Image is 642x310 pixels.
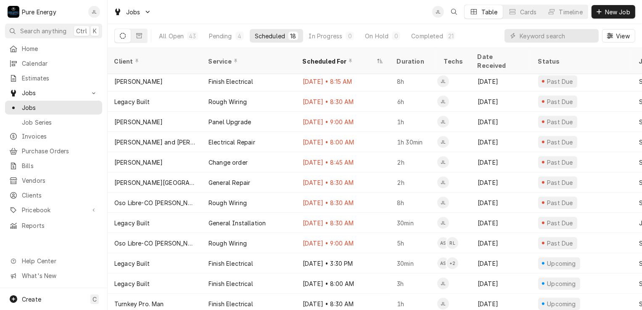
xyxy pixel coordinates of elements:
div: James Linnenkamp's Avatar [437,278,449,289]
div: [DATE] • 8:30 AM [296,192,390,213]
div: 43 [189,32,196,40]
div: Date Received [478,52,523,70]
div: 0 [347,32,352,40]
div: 1h [390,112,437,132]
div: 30min [390,213,437,233]
div: In Progress [309,32,343,40]
div: James Linnenkamp's Avatar [432,6,444,18]
div: RL [446,237,458,249]
span: Jobs [126,8,140,16]
div: Albert Hernandez Soto's Avatar [437,257,449,269]
div: JL [437,217,449,229]
a: Go to Jobs [110,5,155,19]
div: Panel Upgrade [209,118,251,126]
div: JL [437,96,449,107]
span: Job Series [22,118,98,127]
div: [DATE] [471,172,531,192]
a: Reports [5,219,102,232]
a: Go to Help Center [5,254,102,268]
span: Bills [22,161,98,170]
div: 8h [390,192,437,213]
div: Timeline [559,8,583,16]
div: James Linnenkamp's Avatar [437,298,449,310]
div: James Linnenkamp's Avatar [437,176,449,188]
span: New Job [603,8,632,16]
div: Legacy Built [114,279,150,288]
div: 0 [394,32,399,40]
div: 2h [390,172,437,192]
div: 18 [290,32,296,40]
div: [DATE] • 8:30 AM [296,172,390,192]
button: Open search [447,5,461,19]
div: Electrical Repair [209,138,255,147]
div: Legacy Built [114,97,150,106]
div: [DATE] • 8:30 AM [296,213,390,233]
div: Scheduled For [303,57,375,66]
div: [DATE] • 8:30 AM [296,91,390,112]
span: Help Center [22,257,97,265]
div: [DATE] • 8:45 AM [296,152,390,172]
div: JL [437,176,449,188]
div: Past Due [546,77,574,86]
div: James Linnenkamp's Avatar [437,136,449,148]
a: Purchase Orders [5,144,102,158]
div: Legacy Built [114,259,150,268]
div: All Open [159,32,184,40]
a: Clients [5,188,102,202]
div: Rodolfo Hernandez Lorenzo's Avatar [446,237,458,249]
div: Albert Hernandez Soto's Avatar [437,237,449,249]
span: Search anything [20,27,66,35]
div: 6h [390,91,437,112]
div: Client [114,57,193,66]
div: James Linnenkamp's Avatar [437,156,449,168]
div: Past Due [546,198,574,207]
div: On Hold [365,32,388,40]
div: [DATE] [471,112,531,132]
div: Duration [397,57,429,66]
div: 30min [390,253,437,273]
span: Pricebook [22,206,85,214]
div: 1h 30min [390,132,437,152]
div: Finish Electrical [209,259,253,268]
div: [PERSON_NAME] [114,118,163,126]
span: Jobs [22,103,98,112]
a: Job Series [5,115,102,129]
div: [PERSON_NAME] [114,77,163,86]
div: [DATE] • 9:00 AM [296,233,390,253]
div: [DATE] • 9:00 AM [296,112,390,132]
div: Past Due [546,97,574,106]
span: Reports [22,221,98,230]
div: Scheduled [255,32,285,40]
div: [DATE] [471,132,531,152]
span: Ctrl [76,27,87,35]
div: Pure Energy's Avatar [8,6,19,18]
button: New Job [592,5,635,19]
div: Past Due [546,118,574,126]
div: Status [538,57,624,66]
div: JL [88,6,100,18]
button: View [602,29,635,43]
span: C [92,295,97,304]
div: JL [437,136,449,148]
span: K [93,27,97,35]
div: [DATE] • 8:00 AM [296,273,390,294]
div: [DATE] [471,253,531,273]
div: James Linnenkamp's Avatar [437,96,449,107]
div: [DATE] [471,233,531,253]
div: General Repair [209,178,250,187]
div: Pure Energy [22,8,56,16]
div: 2h [390,152,437,172]
div: AS [437,257,449,269]
div: [PERSON_NAME] and [PERSON_NAME] [114,138,195,147]
div: Finish Electrical [209,279,253,288]
div: Oso Libre-CO [PERSON_NAME] [114,239,195,248]
div: JL [437,116,449,128]
div: Table [481,8,498,16]
button: Search anythingCtrlK [5,24,102,38]
div: Past Due [546,138,574,147]
div: [DATE] [471,213,531,233]
span: View [614,32,631,40]
div: [DATE] [471,91,531,112]
a: Calendar [5,56,102,70]
div: Past Due [546,178,574,187]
